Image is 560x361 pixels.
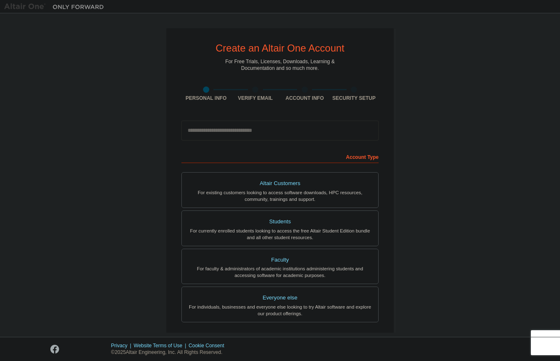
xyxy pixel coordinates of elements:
[50,345,59,354] img: facebook.svg
[187,227,373,241] div: For currently enrolled students looking to access the free Altair Student Edition bundle and all ...
[187,189,373,203] div: For existing customers looking to access software downloads, HPC resources, community, trainings ...
[187,254,373,266] div: Faculty
[111,349,229,356] p: © 2025 Altair Engineering, Inc. All Rights Reserved.
[181,95,231,101] div: Personal Info
[187,265,373,279] div: For faculty & administrators of academic institutions administering students and accessing softwa...
[188,342,229,349] div: Cookie Consent
[4,2,108,11] img: Altair One
[231,95,280,101] div: Verify Email
[187,178,373,189] div: Altair Customers
[187,304,373,317] div: For individuals, businesses and everyone else looking to try Altair software and explore our prod...
[216,43,344,53] div: Create an Altair One Account
[134,342,188,349] div: Website Terms of Use
[181,150,379,163] div: Account Type
[330,95,379,101] div: Security Setup
[280,95,330,101] div: Account Info
[187,216,373,227] div: Students
[187,292,373,304] div: Everyone else
[111,342,134,349] div: Privacy
[225,58,335,72] div: For Free Trials, Licenses, Downloads, Learning & Documentation and so much more.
